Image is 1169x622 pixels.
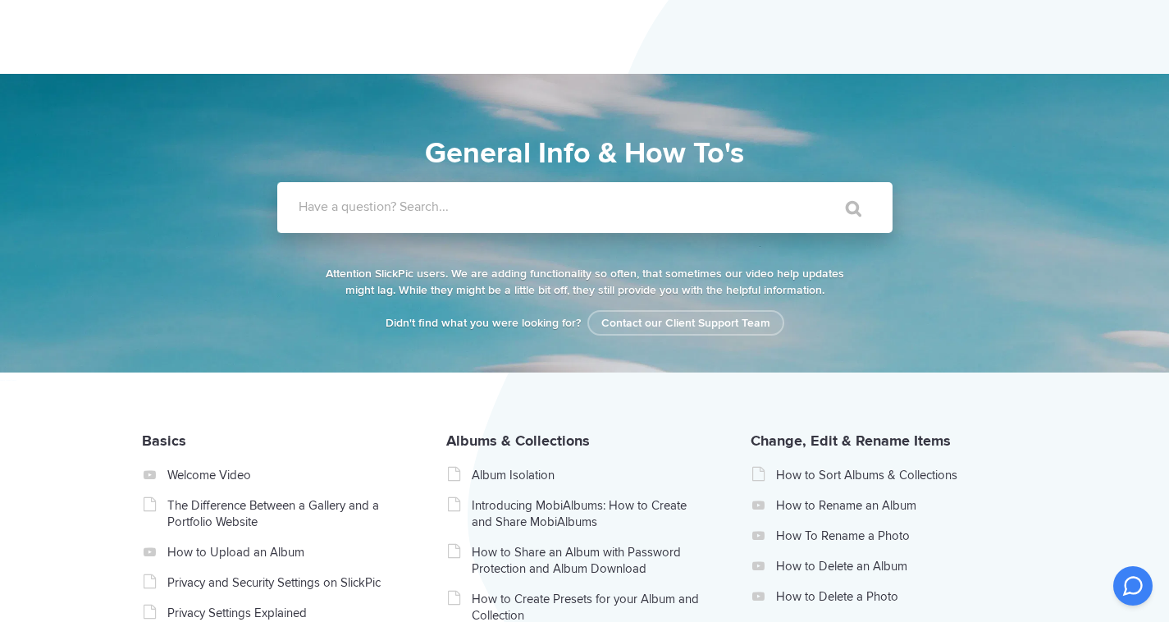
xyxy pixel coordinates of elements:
a: How to Upload an Album [167,544,400,560]
a: Introducing MobiAlbums: How to Create and Share MobiAlbums [472,497,704,530]
a: Privacy and Security Settings on SlickPic [167,574,400,591]
a: Album Isolation [472,467,704,483]
a: Albums & Collections [446,432,590,450]
a: The Difference Between a Gallery and a Portfolio Website [167,497,400,530]
p: Attention SlickPic users. We are adding functionality so often, that sometimes our video help upd... [322,266,847,299]
a: How to Delete a Photo [776,588,1008,605]
a: How To Rename a Photo [776,528,1008,544]
a: Privacy Settings Explained [167,605,400,621]
h1: General Info & How To's [203,131,966,176]
a: Basics [142,432,186,450]
a: How to Share an Album with Password Protection and Album Download [472,544,704,577]
a: Change, Edit & Rename Items [751,432,951,450]
a: How to Delete an Album [776,558,1008,574]
a: Welcome Video [167,467,400,483]
p: Didn't find what you were looking for? [322,315,847,332]
a: Contact our Client Support Team [587,310,784,336]
label: Have a question? Search... [299,199,914,215]
a: How to Rename an Album [776,497,1008,514]
input:  [811,189,880,228]
a: How to Sort Albums & Collections [776,467,1008,483]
